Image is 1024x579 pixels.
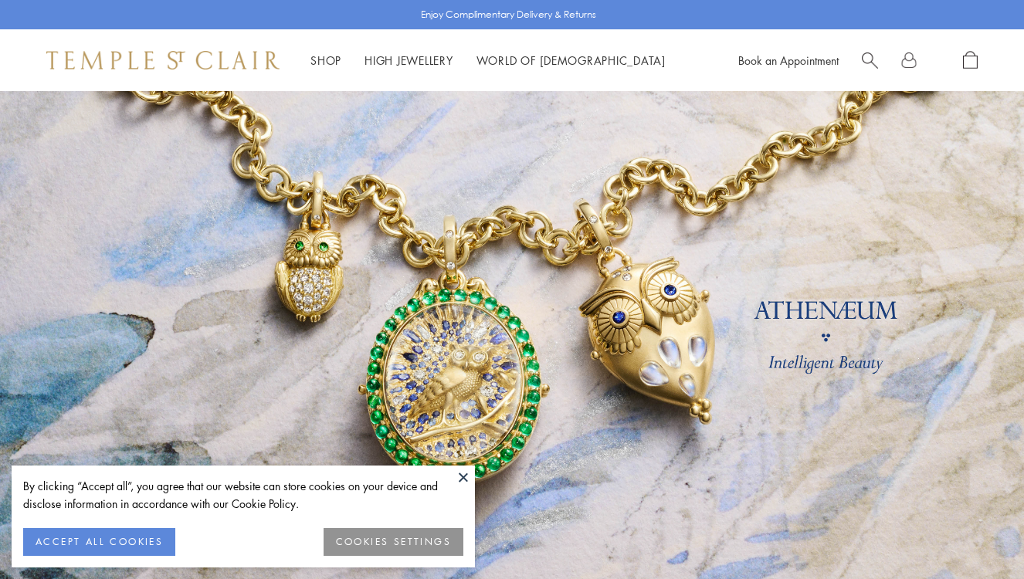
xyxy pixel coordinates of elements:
nav: Main navigation [310,51,666,70]
div: By clicking “Accept all”, you agree that our website can store cookies on your device and disclos... [23,477,463,513]
img: Temple St. Clair [46,51,280,69]
a: High JewelleryHigh Jewellery [365,52,453,68]
a: ShopShop [310,52,341,68]
button: ACCEPT ALL COOKIES [23,528,175,556]
a: World of [DEMOGRAPHIC_DATA]World of [DEMOGRAPHIC_DATA] [476,52,666,68]
a: Search [862,51,878,70]
a: Book an Appointment [738,52,839,68]
button: COOKIES SETTINGS [324,528,463,556]
p: Enjoy Complimentary Delivery & Returns [421,7,596,22]
a: Open Shopping Bag [963,51,978,70]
